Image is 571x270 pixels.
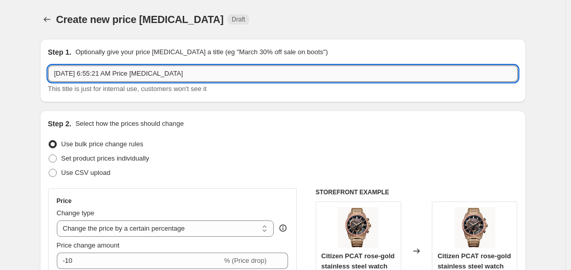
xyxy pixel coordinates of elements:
[454,207,495,248] img: Citizen_PCAT_rose-gold_stainless_steel_watch_CB5896-54X-4477617_80x.jpg
[48,65,518,82] input: 30% off holiday sale
[56,14,224,25] span: Create new price [MEDICAL_DATA]
[61,169,111,176] span: Use CSV upload
[48,119,72,129] h2: Step 2.
[61,140,143,148] span: Use bulk price change rules
[224,257,267,264] span: % (Price drop)
[48,85,207,93] span: This title is just for internal use, customers won't see it
[57,197,72,205] h3: Price
[278,223,288,233] div: help
[338,207,379,248] img: Citizen_PCAT_rose-gold_stainless_steel_watch_CB5896-54X-4477617_80x.jpg
[61,154,149,162] span: Set product prices individually
[232,15,245,24] span: Draft
[316,188,518,196] h6: STOREFRONT EXAMPLE
[75,119,184,129] p: Select how the prices should change
[75,47,327,57] p: Optionally give your price [MEDICAL_DATA] a title (eg "March 30% off sale on boots")
[57,241,120,249] span: Price change amount
[57,253,222,269] input: -15
[40,12,54,27] button: Price change jobs
[57,209,95,217] span: Change type
[48,47,72,57] h2: Step 1.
